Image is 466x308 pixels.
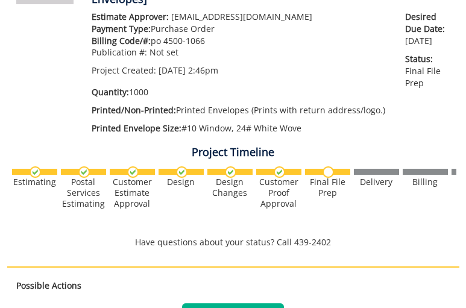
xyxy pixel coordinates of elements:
p: 1000 [92,86,388,98]
p: po 4500-1066 [92,35,388,47]
img: checkmark [30,166,41,178]
span: Project Created: [92,64,156,76]
span: Printed/Non-Printed: [92,104,176,116]
div: Customer Estimate Approval [110,177,155,209]
p: Have questions about your status? Call 439-2402 [7,236,459,248]
img: checkmark [127,166,139,178]
p: Final File Prep [405,53,450,89]
div: Estimating [12,177,57,187]
h4: Project Timeline [7,146,459,159]
span: Payment Type: [92,23,151,34]
span: Desired Due Date: [405,11,450,35]
p: Printed Envelopes (Prints with return address/logo.) [92,104,388,116]
img: no [323,166,334,178]
span: Publication #: [92,46,147,58]
div: Design Changes [207,177,253,198]
div: Postal Services Estimating [61,177,106,209]
p: #10 Window, 24# White Wove [92,122,388,134]
span: Quantity: [92,86,129,98]
span: Estimate Approver: [92,11,169,22]
span: Not set [150,46,178,58]
span: Status: [405,53,450,65]
div: Delivery [354,177,399,187]
p: [DATE] [405,11,450,47]
img: checkmark [78,166,90,178]
img: checkmark [225,166,236,178]
p: Purchase Order [92,23,388,35]
span: Billing Code/#: [92,35,151,46]
img: checkmark [176,166,187,178]
p: [EMAIL_ADDRESS][DOMAIN_NAME] [92,11,388,23]
span: Printed Envelope Size: [92,122,181,134]
div: Billing [403,177,448,187]
div: Design [159,177,204,187]
strong: Possible Actions [16,280,81,291]
span: [DATE] 2:46pm [159,64,218,76]
div: Final File Prep [305,177,350,198]
div: Customer Proof Approval [256,177,301,209]
img: checkmark [274,166,285,178]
